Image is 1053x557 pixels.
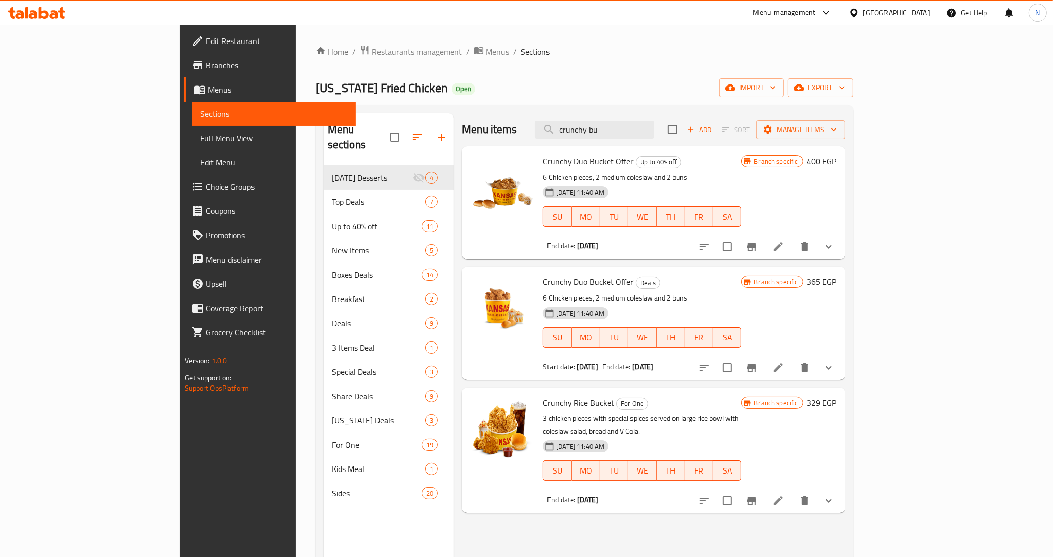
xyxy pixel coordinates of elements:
div: items [422,269,438,281]
span: Select to update [717,490,738,511]
span: Breakfast [332,293,425,305]
span: End date: [547,493,575,506]
span: FR [689,209,709,224]
span: Open [452,84,475,93]
span: Top Deals [332,196,425,208]
img: Crunchy Rice Bucket [470,396,535,460]
span: Crunchy Duo Bucket Offer [543,154,634,169]
div: Sides20 [324,481,454,505]
span: [DATE] 11:40 AM [552,442,608,451]
span: FR [689,330,709,345]
a: Full Menu View [192,126,356,150]
svg: Show Choices [823,241,835,253]
span: Menus [486,46,509,58]
span: Select to update [717,357,738,378]
span: 2 [426,294,437,304]
button: FR [685,327,713,348]
a: Branches [184,53,356,77]
button: SU [543,460,572,481]
button: SU [543,327,572,348]
div: 3 Items Deal [332,341,425,354]
a: Upsell [184,272,356,296]
span: 14 [422,270,437,280]
a: Edit menu item [772,362,784,374]
div: items [425,341,438,354]
h2: Menu sections [328,122,391,152]
span: SU [547,463,568,478]
li: / [513,46,517,58]
a: Sections [192,102,356,126]
button: WE [628,460,657,481]
span: Branches [206,59,348,71]
span: 11 [422,222,437,231]
button: MO [572,327,600,348]
span: 5 [426,246,437,255]
span: End date: [602,360,630,373]
a: Edit Menu [192,150,356,175]
span: Upsell [206,278,348,290]
button: import [719,78,784,97]
span: Version: [185,354,209,367]
button: show more [817,235,841,259]
span: Branch specific [750,277,802,287]
span: Grocery Checklist [206,326,348,338]
span: Coverage Report [206,302,348,314]
span: Kids Meal [332,463,425,475]
span: Restaurants management [372,46,462,58]
a: Promotions [184,223,356,247]
span: WE [633,330,653,345]
div: Share Deals [332,390,425,402]
div: 3 Items Deal1 [324,335,454,360]
span: SA [718,330,738,345]
div: Up to 40% off11 [324,214,454,238]
span: Sort sections [405,125,430,149]
button: TH [657,206,685,227]
span: For One [332,439,422,451]
a: Menus [474,45,509,58]
span: Boxes Deals [332,269,422,281]
button: TU [600,327,628,348]
span: SU [547,330,568,345]
span: [DATE] Desserts [332,172,413,184]
span: Coupons [206,205,348,217]
button: delete [792,356,817,380]
div: items [425,463,438,475]
li: / [466,46,470,58]
button: export [788,78,853,97]
span: 9 [426,319,437,328]
button: TU [600,206,628,227]
div: Kansas Deals [332,414,425,426]
button: Branch-specific-item [740,235,764,259]
p: 6 Chicken pieces, 2 medium coleslaw and 2 buns [543,171,741,184]
a: Menus [184,77,356,102]
span: Select section first [715,122,756,138]
div: Up to 40% off [332,220,422,232]
div: items [425,172,438,184]
button: FR [685,460,713,481]
span: WE [633,209,653,224]
button: sort-choices [692,235,717,259]
span: FR [689,463,709,478]
span: End date: [547,239,575,252]
span: Special Deals [332,366,425,378]
a: Grocery Checklist [184,320,356,345]
a: Coverage Report [184,296,356,320]
span: Deals [332,317,425,329]
img: Crunchy Duo Bucket Offer [470,275,535,339]
button: delete [792,235,817,259]
div: Deals9 [324,311,454,335]
div: Ramadan Desserts [332,172,413,184]
span: MO [576,330,596,345]
span: 9 [426,392,437,401]
div: items [425,414,438,426]
span: Add item [683,122,715,138]
button: Add [683,122,715,138]
h6: 400 EGP [807,154,837,168]
div: items [425,390,438,402]
div: items [425,196,438,208]
span: TU [604,209,624,224]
